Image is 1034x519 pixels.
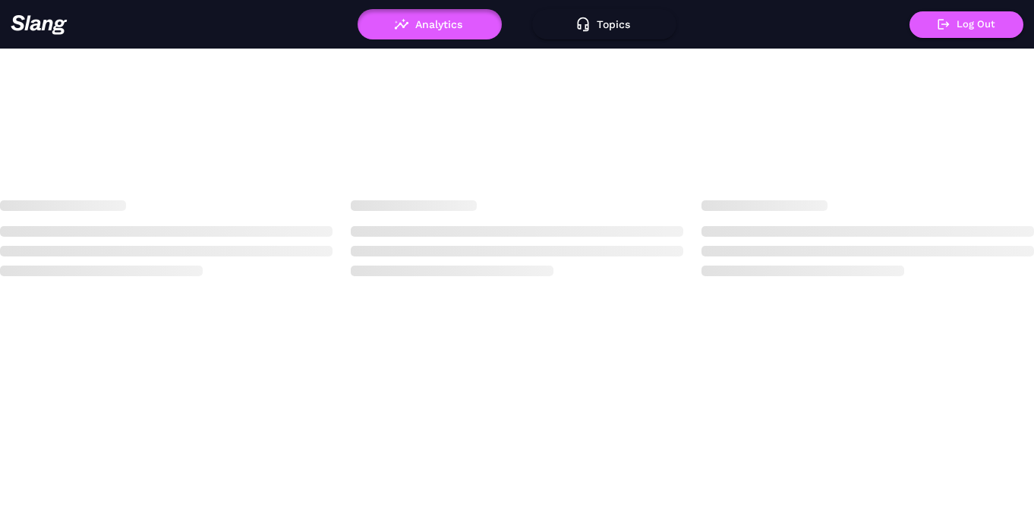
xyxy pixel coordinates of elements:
[909,11,1023,38] button: Log Out
[358,9,502,39] button: Analytics
[358,18,502,29] a: Analytics
[11,14,68,35] img: 623511267c55cb56e2f2a487_logo2.png
[532,9,676,39] button: Topics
